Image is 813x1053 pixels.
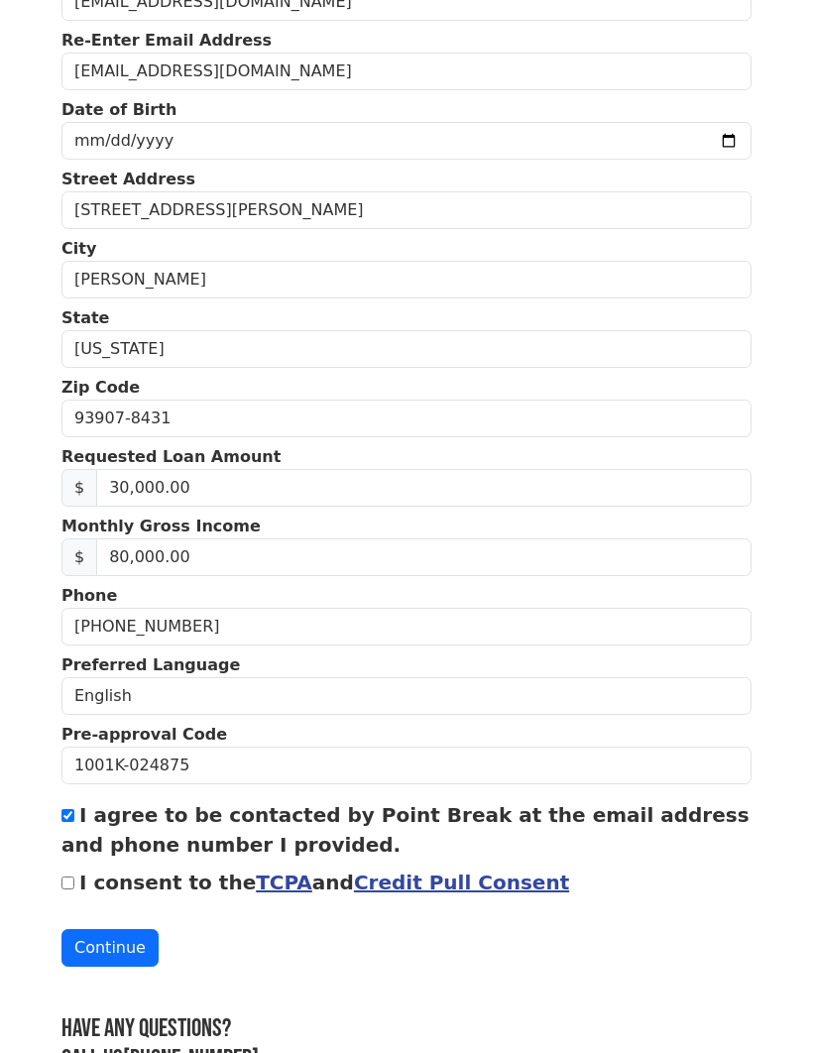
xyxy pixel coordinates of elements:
label: I consent to the and [79,871,569,894]
span: $ [61,538,97,576]
strong: Date of Birth [61,100,176,119]
input: City [61,261,752,298]
strong: Requested Loan Amount [61,447,281,466]
strong: Street Address [61,170,195,188]
input: Street Address [61,191,752,229]
strong: Preferred Language [61,655,240,674]
span: $ [61,469,97,507]
input: Pre-approval Code [61,747,752,784]
strong: State [61,308,109,327]
input: Zip Code [61,400,752,437]
button: Continue [61,929,159,967]
input: Monthly Gross Income [96,538,752,576]
a: Credit Pull Consent [354,871,569,894]
strong: Re-Enter Email Address [61,31,272,50]
input: Requested Loan Amount [96,469,752,507]
strong: City [61,239,96,258]
input: Re-Enter Email Address [61,53,752,90]
label: I agree to be contacted by Point Break at the email address and phone number I provided. [61,803,750,857]
strong: Zip Code [61,378,140,397]
strong: Phone [61,586,117,605]
strong: Pre-approval Code [61,725,227,744]
input: Phone [61,608,752,645]
h3: Have any questions? [61,1014,752,1045]
a: TCPA [256,871,312,894]
p: Monthly Gross Income [61,515,752,538]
